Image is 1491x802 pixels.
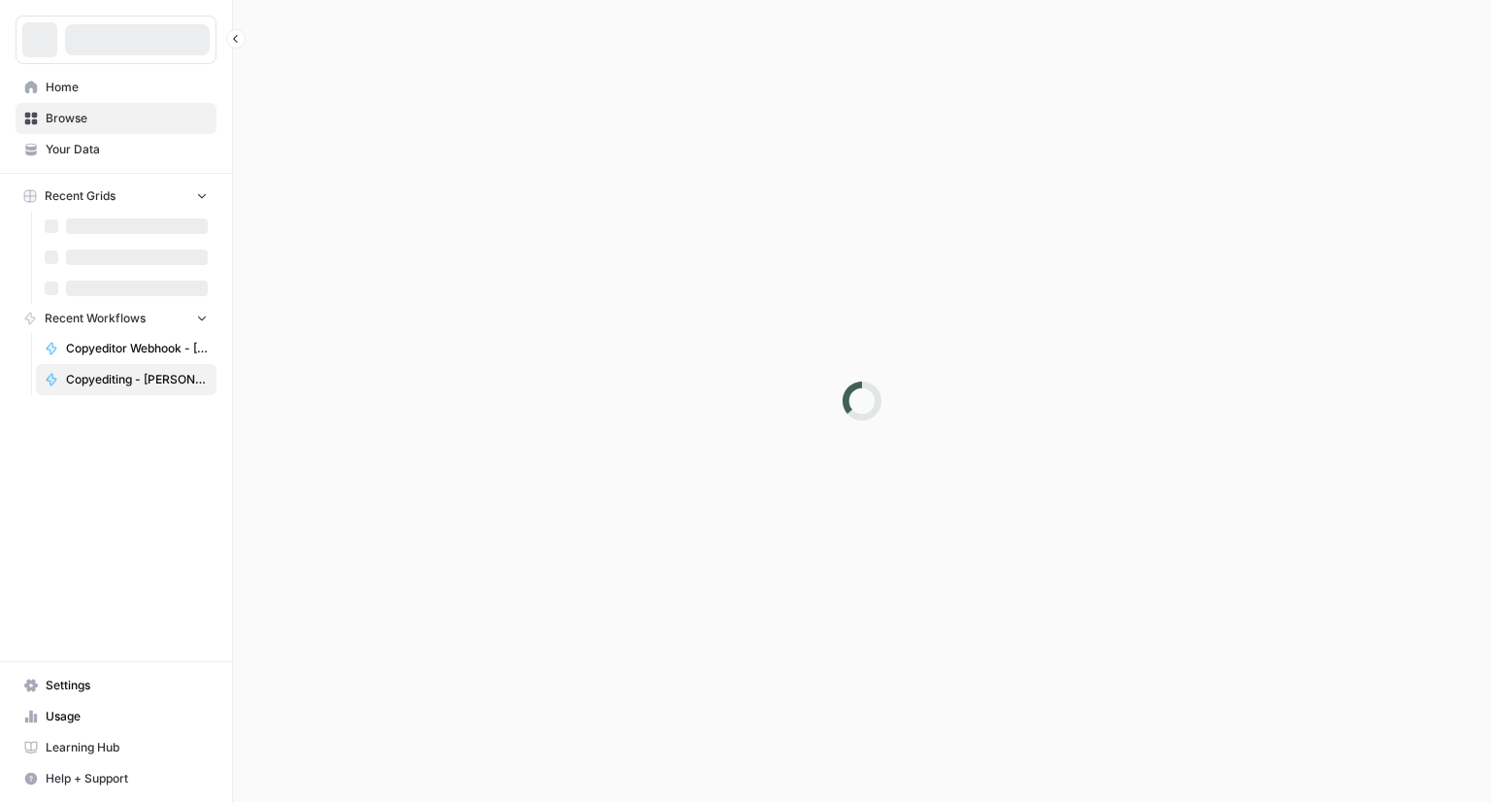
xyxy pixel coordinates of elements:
[46,708,208,725] span: Usage
[16,732,216,763] a: Learning Hub
[66,371,208,388] span: Copyediting - [PERSON_NAME]
[46,770,208,787] span: Help + Support
[16,134,216,165] a: Your Data
[46,110,208,127] span: Browse
[16,670,216,701] a: Settings
[16,701,216,732] a: Usage
[16,763,216,794] button: Help + Support
[45,187,116,205] span: Recent Grids
[16,182,216,211] button: Recent Grids
[16,103,216,134] a: Browse
[66,340,208,357] span: Copyeditor Webhook - [PERSON_NAME]
[36,333,216,364] a: Copyeditor Webhook - [PERSON_NAME]
[16,72,216,103] a: Home
[46,677,208,694] span: Settings
[46,141,208,158] span: Your Data
[36,364,216,395] a: Copyediting - [PERSON_NAME]
[16,304,216,333] button: Recent Workflows
[45,310,146,327] span: Recent Workflows
[46,79,208,96] span: Home
[46,739,208,756] span: Learning Hub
